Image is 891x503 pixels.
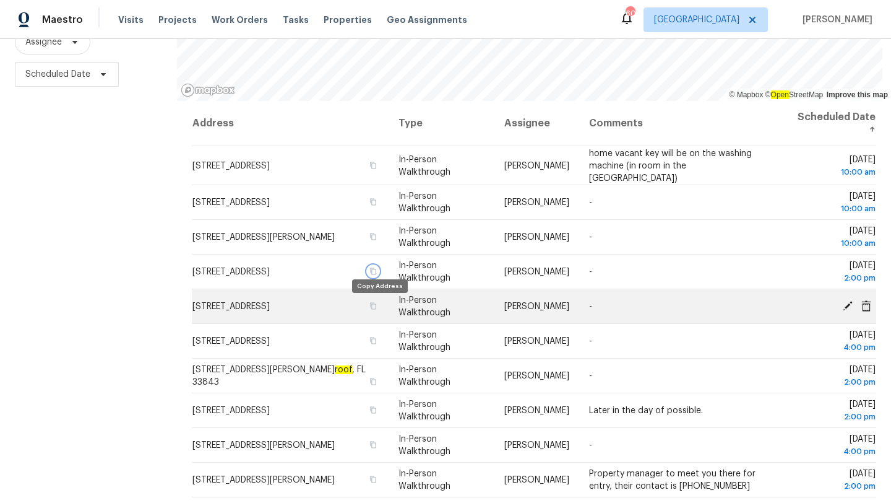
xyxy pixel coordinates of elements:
span: In-Person Walkthrough [398,296,450,317]
span: Edit [838,300,857,311]
th: Scheduled Date ↑ [785,101,876,146]
button: Copy Address [368,439,379,450]
span: Geo Assignments [387,14,467,26]
div: 10:00 am [794,203,876,215]
span: [PERSON_NAME] [798,14,872,26]
div: 2:00 pm [794,376,876,388]
span: [DATE] [794,400,876,423]
span: [PERSON_NAME] [504,161,569,170]
span: In-Person Walkthrough [398,435,450,456]
span: In-Person Walkthrough [398,192,450,213]
span: In-Person Walkthrough [398,470,450,491]
span: [STREET_ADDRESS] [192,337,270,346]
span: [STREET_ADDRESS][PERSON_NAME] [192,476,335,484]
span: [PERSON_NAME] [504,476,569,484]
div: 60 [626,7,634,20]
button: Copy Address [368,196,379,208]
button: Copy Address [368,376,379,387]
span: In-Person Walkthrough [398,400,450,421]
span: Cancel [857,300,876,311]
span: [STREET_ADDRESS] [192,161,270,170]
button: Copy Address [368,159,379,170]
span: [DATE] [794,192,876,215]
span: [DATE] [794,365,876,388]
span: - [589,198,592,207]
span: - [589,302,592,311]
span: Tasks [283,15,309,24]
span: In-Person Walkthrough [398,227,450,248]
span: [STREET_ADDRESS][PERSON_NAME] [192,441,335,450]
th: Comments [579,101,785,146]
span: [STREET_ADDRESS] [192,406,270,415]
span: [STREET_ADDRESS] [192,302,270,311]
span: In-Person Walkthrough [398,365,450,387]
span: [DATE] [794,155,876,178]
div: 10:00 am [794,165,876,178]
div: 2:00 pm [794,272,876,284]
span: [PERSON_NAME] [504,198,569,207]
span: [STREET_ADDRESS][PERSON_NAME] , FL 33843 [192,365,366,387]
span: Properties [324,14,372,26]
span: Scheduled Date [25,68,90,81]
span: [PERSON_NAME] [504,372,569,380]
span: [DATE] [794,227,876,250]
span: In-Person Walkthrough [398,331,450,352]
div: 2:00 pm [794,480,876,492]
span: - [589,337,592,346]
th: Address [192,101,389,146]
span: In-Person Walkthrough [398,155,450,176]
th: Assignee [494,101,579,146]
span: [PERSON_NAME] [504,233,569,242]
div: 10:00 am [794,237,876,250]
button: Copy Address [368,474,379,485]
span: [STREET_ADDRESS] [192,198,270,207]
th: Type [389,101,494,146]
button: Copy Address [368,405,379,416]
span: [DATE] [794,470,876,492]
span: Property manager to meet you there for entry, their contact is [PHONE_NUMBER] [589,470,755,491]
span: Projects [158,14,197,26]
span: [DATE] [794,331,876,354]
span: home vacant key will be on the washing machine (in room in the [GEOGRAPHIC_DATA]) [589,149,752,182]
button: Copy Address [368,266,379,277]
span: [PERSON_NAME] [504,406,569,415]
div: 4:00 pm [794,445,876,458]
div: 2:00 pm [794,411,876,423]
span: - [589,372,592,380]
span: [DATE] [794,435,876,458]
ah_el_jm_1744035306855: Open [771,90,789,99]
a: Improve this map [827,90,888,99]
span: Maestro [42,14,83,26]
a: Mapbox homepage [181,83,235,97]
span: [STREET_ADDRESS][PERSON_NAME] [192,233,335,242]
span: Work Orders [212,14,268,26]
ah_el_jm_1744035119670: roof [335,365,352,374]
span: - [589,268,592,276]
div: 4:00 pm [794,341,876,354]
span: [PERSON_NAME] [504,441,569,450]
span: [PERSON_NAME] [504,268,569,276]
span: - [589,441,592,450]
span: [GEOGRAPHIC_DATA] [654,14,739,26]
span: - [589,233,592,242]
span: Visits [118,14,144,26]
span: Later in the day of possible. [589,406,703,415]
button: Copy Address [368,335,379,346]
a: Mapbox [730,90,764,99]
span: [PERSON_NAME] [504,337,569,346]
span: [PERSON_NAME] [504,302,569,311]
span: [STREET_ADDRESS] [192,268,270,276]
span: Assignee [25,36,62,48]
span: In-Person Walkthrough [398,261,450,282]
a: OpenStreetMap [765,90,824,99]
span: [DATE] [794,261,876,284]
